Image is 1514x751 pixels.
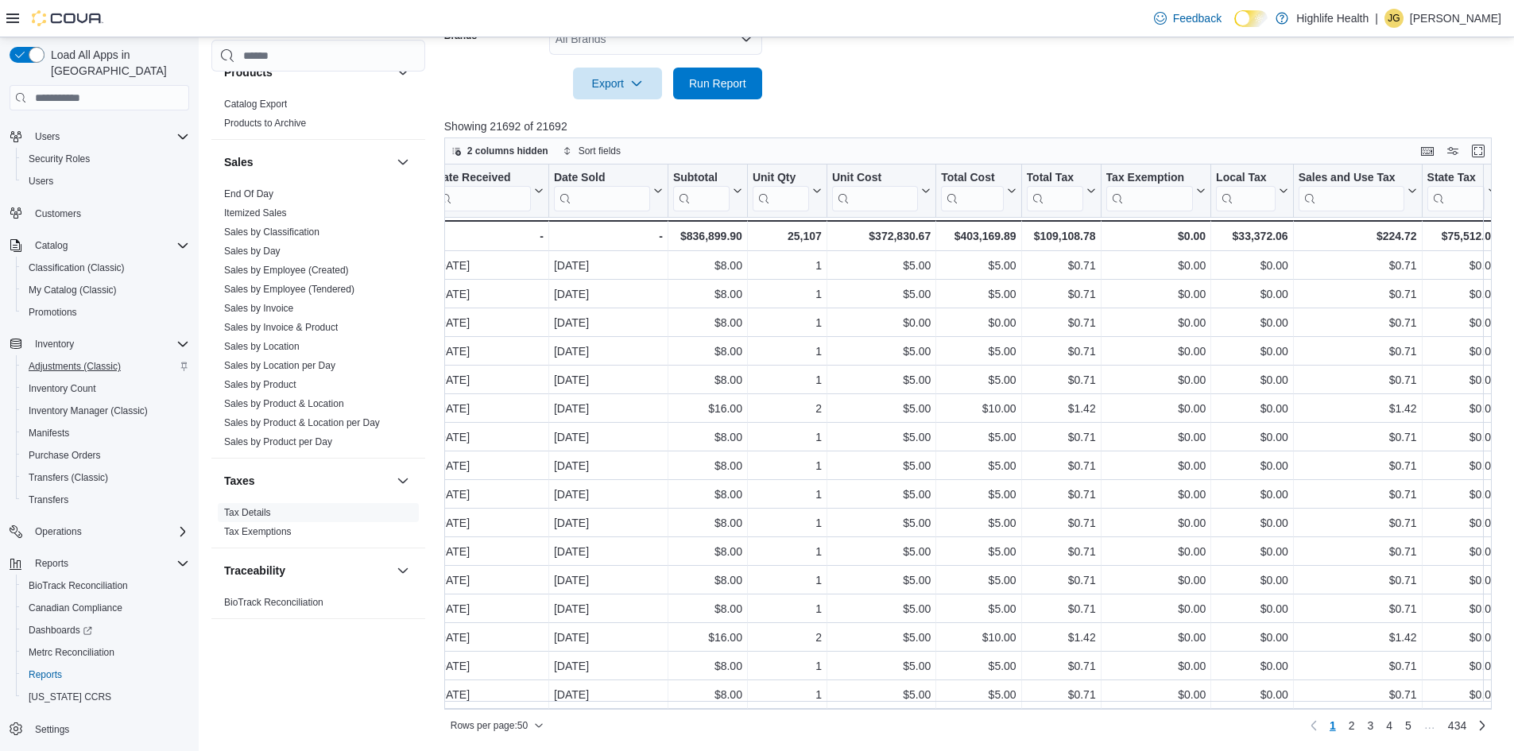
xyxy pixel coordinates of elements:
div: $33,372.06 [1216,226,1288,246]
div: Unit Cost [832,171,918,186]
div: Tax Exemption [1105,171,1193,186]
button: Keyboard shortcuts [1418,141,1437,161]
a: Page 3 of 434 [1361,713,1380,738]
span: Users [29,175,53,188]
div: Date Received [435,171,531,211]
div: $0.00 [1216,256,1288,275]
div: $0.00 [1427,399,1497,418]
a: Sales by Location per Day [224,360,335,371]
span: BioTrack Reconciliation [22,576,189,595]
span: Catalog Export [224,98,287,110]
div: $836,899.90 [673,226,742,246]
a: Sales by Product & Location per Day [224,417,380,428]
span: Inventory Manager (Classic) [29,405,148,417]
div: [DATE] [554,313,663,332]
span: Feedback [1173,10,1222,26]
span: Purchase Orders [29,449,101,462]
button: Display options [1443,141,1462,161]
span: Inventory [29,335,189,354]
p: | [1375,9,1378,28]
div: $0.71 [1026,313,1095,332]
div: [DATE] [554,428,663,447]
div: $372,830.67 [832,226,931,246]
div: $5.00 [941,256,1016,275]
div: $0.00 [1105,370,1206,389]
span: Metrc Reconciliation [22,643,189,662]
button: Inventory Manager (Classic) [16,400,196,422]
span: Customers [35,207,81,220]
div: $0.00 [1105,313,1206,332]
div: $0.00 [1427,256,1497,275]
div: [DATE] [554,370,663,389]
div: $0.00 [1216,370,1288,389]
button: Manifests [16,422,196,444]
button: Reports [29,554,75,573]
a: Sales by Employee (Created) [224,265,349,276]
button: Settings [3,718,196,741]
div: $0.71 [1299,313,1417,332]
div: $0.71 [1026,256,1095,275]
a: Transfers (Classic) [22,468,114,487]
p: Showing 21692 of 21692 [444,118,1503,134]
div: $0.00 [941,313,1016,332]
span: Sales by Location per Day [224,359,335,372]
div: Unit Cost [832,171,918,211]
button: Purchase Orders [16,444,196,466]
button: Traceability [393,561,412,580]
span: Settings [29,719,189,739]
button: Total Cost [941,171,1016,211]
span: Transfers [22,490,189,509]
div: [DATE] [435,256,544,275]
div: $10.00 [941,399,1016,418]
a: Next page [1473,716,1492,735]
div: [DATE] [554,256,663,275]
button: Products [224,64,390,80]
span: My Catalog (Classic) [29,284,117,296]
a: Sales by Invoice & Product [224,322,338,333]
div: $0.71 [1299,370,1417,389]
span: Transfers [29,494,68,506]
div: $0.71 [1026,285,1095,304]
a: Sales by Employee (Tendered) [224,284,354,295]
div: $16.00 [673,399,742,418]
button: Inventory [3,333,196,355]
div: $0.00 [1216,285,1288,304]
a: [US_STATE] CCRS [22,687,118,706]
div: $5.00 [832,256,931,275]
button: Enter fullscreen [1469,141,1488,161]
a: Sales by Day [224,246,281,257]
div: [DATE] [554,342,663,361]
span: Reports [29,554,189,573]
span: Export [583,68,652,99]
div: $0.00 [1427,285,1497,304]
button: Rows per page:50 [444,716,550,735]
div: $5.00 [832,342,931,361]
div: [DATE] [435,285,544,304]
a: Transfers [22,490,75,509]
div: Sales and Use Tax [1298,171,1404,211]
a: Page 2 of 434 [1342,713,1361,738]
button: My Catalog (Classic) [16,279,196,301]
span: Canadian Compliance [22,598,189,617]
a: End Of Day [224,188,273,199]
span: Users [35,130,60,143]
a: Settings [29,720,76,739]
span: Operations [35,525,82,538]
img: Cova [32,10,103,26]
span: Security Roles [22,149,189,168]
button: Metrc Reconciliation [16,641,196,664]
button: Transfers [16,489,196,511]
div: $5.00 [941,285,1016,304]
a: Page 434 of 434 [1442,713,1473,738]
a: Customers [29,204,87,223]
span: BioTrack Reconciliation [29,579,128,592]
div: State Tax [1427,171,1484,211]
button: Canadian Compliance [16,597,196,619]
button: Sales [224,154,390,170]
div: [DATE] [435,313,544,332]
button: Reports [3,552,196,575]
div: $75,512.00 [1427,226,1497,246]
div: Products [211,95,425,139]
a: BioTrack Reconciliation [224,597,323,608]
h3: Taxes [224,473,255,489]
